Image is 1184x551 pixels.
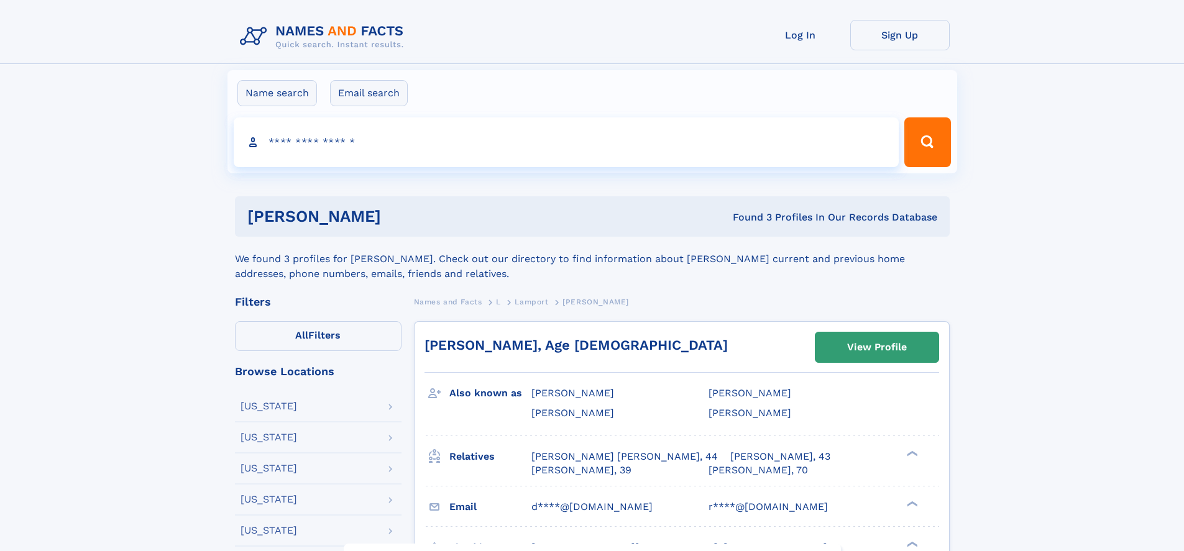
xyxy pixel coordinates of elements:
[235,321,402,351] label: Filters
[235,237,950,281] div: We found 3 profiles for [PERSON_NAME]. Check out our directory to find information about [PERSON_...
[531,407,614,419] span: [PERSON_NAME]
[424,337,728,353] a: [PERSON_NAME], Age [DEMOGRAPHIC_DATA]
[904,499,919,508] div: ❯
[235,20,414,53] img: Logo Names and Facts
[247,209,557,224] h1: [PERSON_NAME]
[295,329,308,341] span: All
[515,294,548,309] a: Lamport
[730,450,830,463] a: [PERSON_NAME], 43
[235,296,402,307] div: Filters
[904,540,919,548] div: ❯
[531,450,718,463] a: [PERSON_NAME] [PERSON_NAME], 44
[237,80,317,106] label: Name search
[330,80,408,106] label: Email search
[414,294,482,309] a: Names and Facts
[234,117,899,167] input: search input
[751,20,850,50] a: Log In
[241,463,297,473] div: [US_STATE]
[847,333,907,362] div: View Profile
[709,387,791,399] span: [PERSON_NAME]
[449,496,531,517] h3: Email
[531,387,614,399] span: [PERSON_NAME]
[562,298,629,306] span: [PERSON_NAME]
[557,211,937,224] div: Found 3 Profiles In Our Records Database
[531,463,631,477] a: [PERSON_NAME], 39
[904,117,950,167] button: Search Button
[449,383,531,404] h3: Also known as
[850,20,950,50] a: Sign Up
[241,526,297,535] div: [US_STATE]
[241,401,297,411] div: [US_STATE]
[241,494,297,504] div: [US_STATE]
[904,449,919,457] div: ❯
[496,294,501,309] a: L
[815,332,938,362] a: View Profile
[496,298,501,306] span: L
[235,366,402,377] div: Browse Locations
[241,432,297,442] div: [US_STATE]
[449,446,531,467] h3: Relatives
[709,407,791,419] span: [PERSON_NAME]
[515,298,548,306] span: Lamport
[709,463,808,477] a: [PERSON_NAME], 70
